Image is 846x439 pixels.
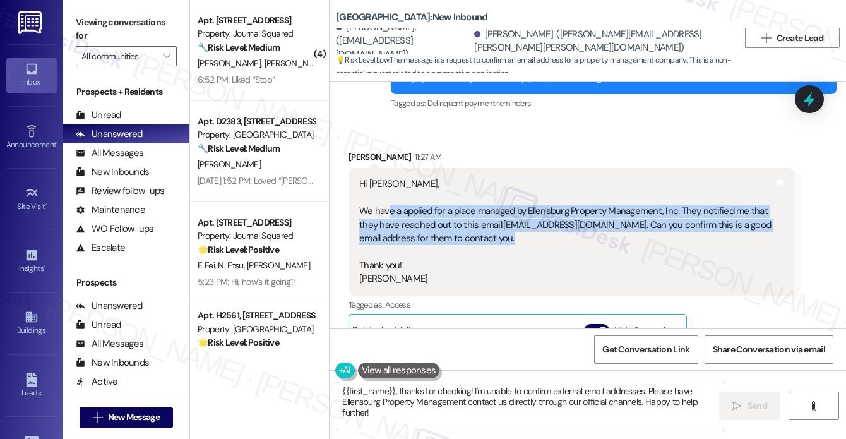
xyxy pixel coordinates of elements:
textarea: {{first_name}}, thanks for checking! I'm unable to confirm external email addresses. Please have ... [337,382,724,430]
div: 5:23 PM: Hi, how's it going? [198,276,294,287]
span: : The message is a request to confirm an email address for a property management company. This is... [336,54,739,81]
i:  [809,401,818,411]
i:  [761,33,771,43]
a: Inbox [6,58,57,92]
div: Active [76,375,118,388]
strong: 🌟 Risk Level: Positive [198,337,279,348]
a: Buildings [6,306,57,340]
label: Hide Suggestions [614,324,678,337]
button: Create Lead [745,28,840,48]
span: • [56,138,58,147]
div: 6:52 PM: Liked “Stop” [198,74,275,85]
span: Get Conversation Link [602,343,689,356]
strong: 💡 Risk Level: Low [336,55,389,65]
div: 11:27 AM [412,150,442,164]
div: Prospects + Residents [63,85,189,99]
div: [PERSON_NAME] [349,150,794,168]
div: Tagged as: [349,296,794,314]
div: Property: Journal Squared [198,229,314,243]
div: Apt. H2561, [STREET_ADDRESS][PERSON_NAME] [198,309,314,322]
span: [PERSON_NAME] [198,159,261,170]
input: All communities [81,46,157,66]
b: [GEOGRAPHIC_DATA]: New Inbound [336,11,487,24]
span: Share Conversation via email [713,343,825,356]
a: Site Visit • [6,183,57,217]
span: Access [385,299,410,310]
span: • [44,262,45,271]
div: Hi [PERSON_NAME], We have a applied for a place managed by Ellensburg Property Management, Inc. T... [359,177,774,286]
div: Property: Journal Squared [198,27,314,40]
span: [PERSON_NAME] [198,57,265,69]
button: Get Conversation Link [594,335,698,364]
div: [PERSON_NAME]. ([EMAIL_ADDRESS][DOMAIN_NAME]) [336,21,471,61]
span: Create Lead [777,32,823,45]
div: Unanswered [76,128,143,141]
button: Send [719,392,780,420]
a: Leads [6,369,57,403]
div: Review follow-ups [76,184,164,198]
span: New Message [108,411,160,424]
div: Apt. D2383, [STREET_ADDRESS][PERSON_NAME] [198,115,314,128]
span: Delinquent payment reminders [427,98,532,109]
button: Share Conversation via email [705,335,833,364]
span: F. Fei [198,260,218,271]
label: Viewing conversations for [76,13,177,46]
span: Send [748,399,767,412]
div: Tagged as: [391,94,837,112]
div: Prospects [63,276,189,289]
strong: 🔧 Risk Level: Medium [198,42,280,53]
div: Unanswered [76,299,143,313]
div: Property: [GEOGRAPHIC_DATA] [198,128,314,141]
div: Related guidelines [352,324,426,342]
div: Property: [GEOGRAPHIC_DATA] [198,323,314,336]
div: Follow Ups [76,394,134,407]
div: New Inbounds [76,356,149,370]
i:  [163,51,170,61]
button: New Message [80,407,173,428]
span: • [45,200,47,209]
strong: 🌟 Risk Level: Positive [198,244,279,255]
img: ResiDesk Logo [18,11,44,34]
div: Unread [76,109,121,122]
span: [PERSON_NAME] [265,57,328,69]
span: N. Etsu [218,260,247,271]
strong: 🔧 Risk Level: Medium [198,143,280,154]
a: [EMAIL_ADDRESS][DOMAIN_NAME] [503,219,646,231]
div: All Messages [76,337,143,351]
div: [PERSON_NAME]. ([PERSON_NAME][EMAIL_ADDRESS][PERSON_NAME][PERSON_NAME][DOMAIN_NAME]) [474,28,729,55]
i:  [93,412,102,423]
div: All Messages [76,147,143,160]
div: Apt. [STREET_ADDRESS] [198,14,314,27]
div: New Inbounds [76,165,149,179]
a: Insights • [6,244,57,279]
span: [PERSON_NAME] [247,260,310,271]
div: Escalate [76,241,125,255]
div: Unread [76,318,121,332]
i:  [732,401,742,411]
div: WO Follow-ups [76,222,153,236]
div: Maintenance [76,203,145,217]
div: Apt. [STREET_ADDRESS] [198,216,314,229]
